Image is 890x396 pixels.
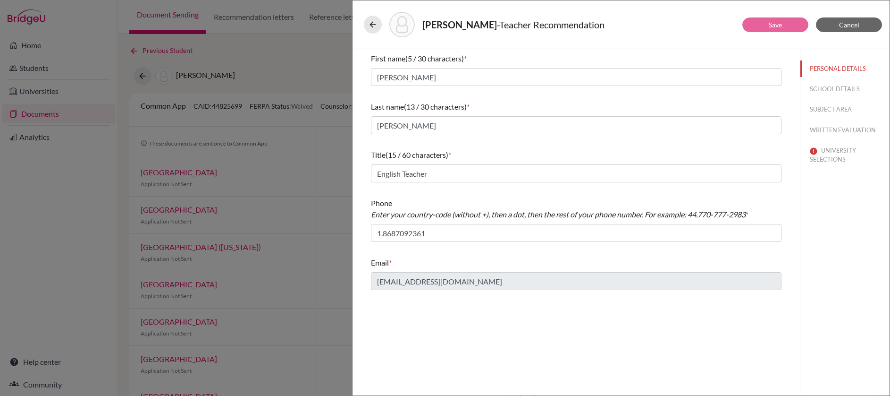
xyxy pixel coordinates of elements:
[371,102,404,111] span: Last name
[405,54,464,63] span: (5 / 30 characters)
[800,60,890,77] button: PERSONAL DETAILS
[371,210,746,219] i: Enter your country-code (without +), then a dot, then the rest of your phone number. For example:...
[800,122,890,138] button: WRITTEN EVALUATION
[371,258,389,267] span: Email
[497,19,605,30] span: - Teacher Recommendation
[371,198,746,219] span: Phone
[810,147,817,155] img: error-544570611efd0a2d1de9.svg
[404,102,467,111] span: (13 / 30 characters)
[800,101,890,118] button: SUBJECT AREA
[371,150,386,159] span: Title
[800,142,890,168] button: UNIVERSITY SELECTIONS
[422,19,497,30] strong: [PERSON_NAME]
[386,150,448,159] span: (15 / 60 characters)
[371,54,405,63] span: First name
[800,81,890,97] button: SCHOOL DETAILS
